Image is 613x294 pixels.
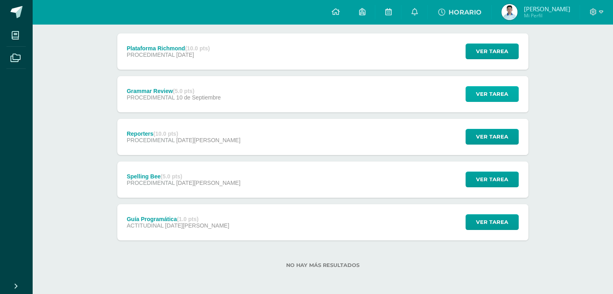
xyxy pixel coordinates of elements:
div: Plataforma Richmond [127,45,210,52]
span: PROCEDIMENTAL [127,137,175,143]
div: Spelling Bee [127,173,240,180]
span: PROCEDIMENTAL [127,52,175,58]
span: [DATE][PERSON_NAME] [176,180,240,186]
span: Ver tarea [476,172,508,187]
strong: (1.0 pts) [177,216,199,222]
strong: (10.0 pts) [185,45,210,52]
span: Mi Perfil [524,12,570,19]
span: Ver tarea [476,215,508,230]
span: [DATE][PERSON_NAME] [176,137,240,143]
img: c51e7016b353f50c1cab39c14649eb89.png [501,4,517,20]
label: No hay más resultados [117,262,528,268]
div: Reporters [127,130,240,137]
span: Ver tarea [476,129,508,144]
span: HORARIO [448,8,481,16]
strong: (5.0 pts) [173,88,195,94]
span: [PERSON_NAME] [524,5,570,13]
button: Ver tarea [465,129,519,145]
strong: (5.0 pts) [160,173,182,180]
div: Guía Programática [127,216,229,222]
span: [DATE][PERSON_NAME] [165,222,229,229]
span: Ver tarea [476,44,508,59]
span: PROCEDIMENTAL [127,94,175,101]
span: Ver tarea [476,87,508,101]
button: Ver tarea [465,86,519,102]
strong: (10.0 pts) [154,130,178,137]
span: ACTITUDINAL [127,222,163,229]
span: 10 de Septiembre [176,94,221,101]
button: Ver tarea [465,214,519,230]
div: Grammar Review [127,88,220,94]
button: Ver tarea [465,172,519,187]
span: PROCEDIMENTAL [127,180,175,186]
button: Ver tarea [465,43,519,59]
span: [DATE] [176,52,194,58]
